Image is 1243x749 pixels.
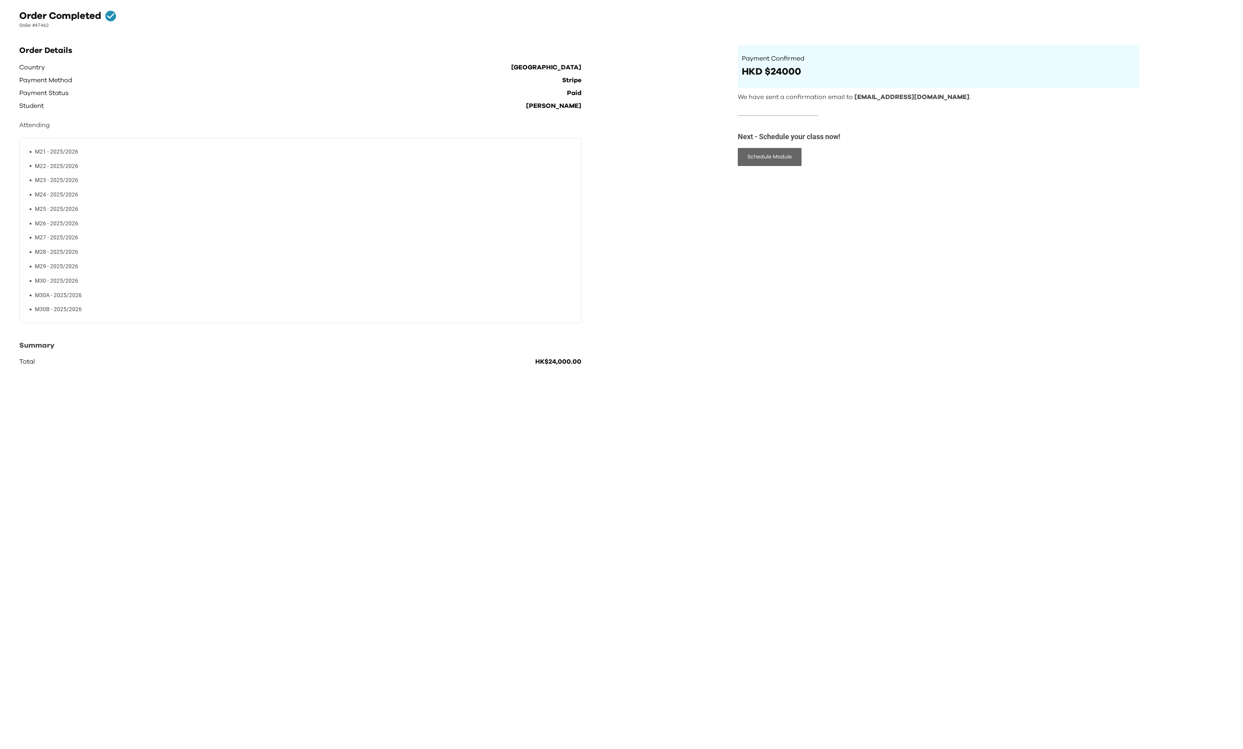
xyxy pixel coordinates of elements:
[19,355,35,368] p: Total
[535,355,581,368] p: HK$24,000.00
[35,277,78,285] p: M30 - 2025/2026
[35,190,78,199] p: M24 - 2025/2026
[562,74,581,87] p: Stripe
[29,277,32,285] span: •
[29,219,32,228] span: •
[29,262,32,271] span: •
[29,162,32,170] span: •
[19,10,101,22] h1: Order Completed
[35,291,82,300] p: M30A - 2025/2026
[29,305,32,314] span: •
[35,233,78,242] p: M27 - 2025/2026
[19,339,581,352] p: Summary
[29,148,32,156] span: •
[567,87,581,99] p: Paid
[742,66,1136,78] p: HKD $24000
[35,176,78,184] p: M23 - 2025/2026
[35,162,78,170] p: M22 - 2025/2026
[29,190,32,199] span: •
[29,233,32,242] span: •
[19,87,69,99] p: Payment Status
[526,99,581,112] p: [PERSON_NAME]
[29,291,32,300] span: •
[738,93,1139,101] p: We have sent a confirmation email to .
[29,176,32,184] span: •
[854,94,970,100] span: [EMAIL_ADDRESS][DOMAIN_NAME]
[19,119,581,132] p: Attending
[29,248,32,256] span: •
[738,130,1139,143] p: Next - Schedule your class now!
[35,148,78,156] p: M21 - 2025/2026
[35,219,78,228] p: M26 - 2025/2026
[35,205,78,213] p: M25 - 2025/2026
[19,61,45,74] p: Country
[35,262,78,271] p: M29 - 2025/2026
[19,74,72,87] p: Payment Method
[29,205,32,213] span: •
[35,248,78,256] p: M28 - 2025/2026
[738,153,802,160] a: Schedule Module
[742,55,1136,63] p: Payment Confirmed
[19,22,1224,29] p: Order #47462
[511,61,581,74] p: [GEOGRAPHIC_DATA]
[19,99,44,112] p: Student
[19,45,581,56] h2: Order Details
[35,305,82,314] p: M30B - 2025/2026
[738,148,802,166] button: Schedule Module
